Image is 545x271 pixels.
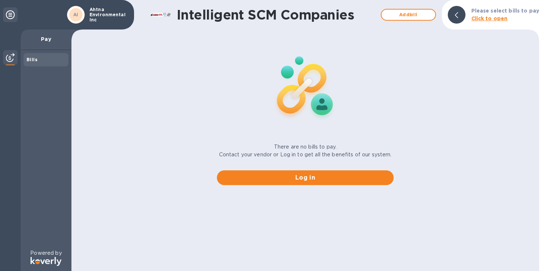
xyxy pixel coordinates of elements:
[223,173,388,182] span: Log in
[471,15,508,21] b: Click to open
[89,7,126,22] p: Ahtna Environmental Inc
[471,8,539,14] b: Please select bills to pay
[73,12,78,17] b: AI
[177,7,377,22] h1: Intelligent SCM Companies
[219,143,392,159] p: There are no bills to pay. Contact your vendor or Log in to get all the benefits of our system.
[27,35,66,43] p: Pay
[27,57,38,62] b: Bills
[381,9,436,21] button: Addbill
[387,10,429,19] span: Add bill
[31,257,61,266] img: Logo
[217,170,394,185] button: Log in
[30,249,61,257] p: Powered by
